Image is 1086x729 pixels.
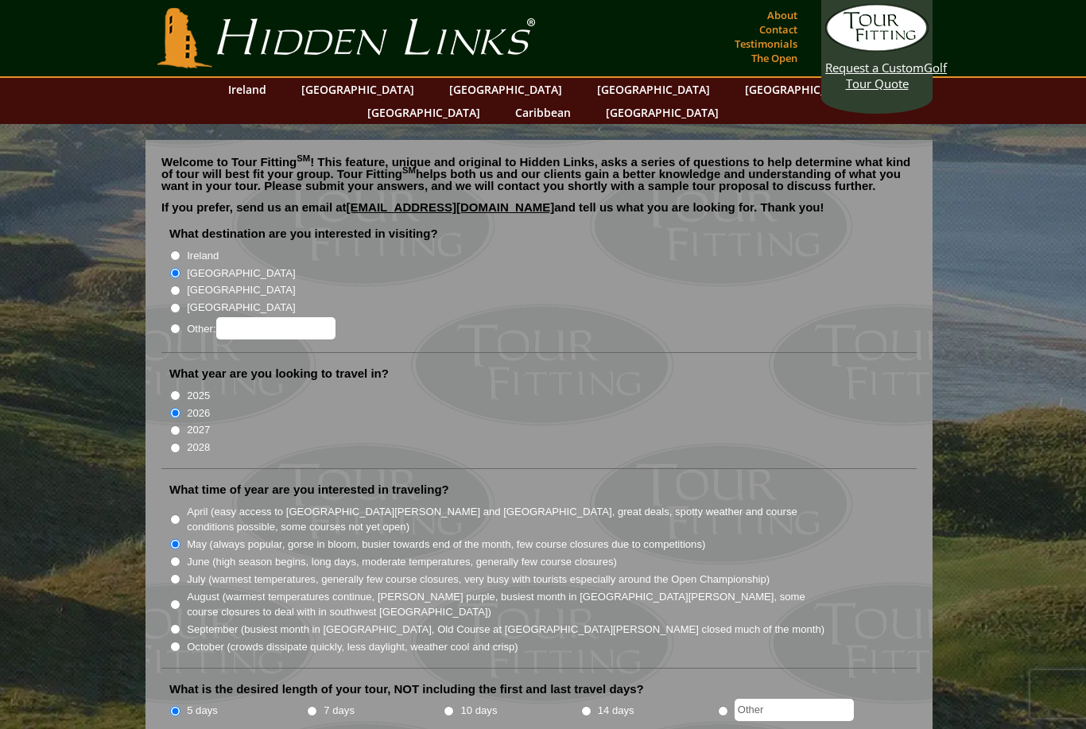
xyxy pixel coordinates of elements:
label: Other: [187,317,335,339]
input: Other [735,699,854,721]
a: About [763,4,801,26]
label: 2026 [187,405,210,421]
label: May (always popular, gorse in bloom, busier towards end of the month, few course closures due to ... [187,537,705,553]
label: What is the desired length of your tour, NOT including the first and last travel days? [169,681,644,697]
label: October (crowds dissipate quickly, less daylight, weather cool and crisp) [187,639,518,655]
label: 2028 [187,440,210,456]
sup: SM [402,165,416,175]
label: 10 days [461,703,498,719]
p: Welcome to Tour Fitting ! This feature, unique and original to Hidden Links, asks a series of que... [161,156,917,192]
label: August (warmest temperatures continue, [PERSON_NAME] purple, busiest month in [GEOGRAPHIC_DATA][P... [187,589,826,620]
sup: SM [297,153,310,163]
a: Request a CustomGolf Tour Quote [825,4,929,91]
a: Testimonials [731,33,801,55]
a: [GEOGRAPHIC_DATA] [589,78,718,101]
label: 5 days [187,703,218,719]
label: 14 days [598,703,634,719]
label: 2027 [187,422,210,438]
a: Contact [755,18,801,41]
label: [GEOGRAPHIC_DATA] [187,282,295,298]
label: June (high season begins, long days, moderate temperatures, generally few course closures) [187,554,617,570]
label: [GEOGRAPHIC_DATA] [187,266,295,281]
a: [EMAIL_ADDRESS][DOMAIN_NAME] [347,200,555,214]
label: Ireland [187,248,219,264]
label: 2025 [187,388,210,404]
a: [GEOGRAPHIC_DATA] [359,101,488,124]
a: Ireland [220,78,274,101]
label: What year are you looking to travel in? [169,366,389,382]
a: [GEOGRAPHIC_DATA] [737,78,866,101]
a: Caribbean [507,101,579,124]
label: What time of year are you interested in traveling? [169,482,449,498]
label: September (busiest month in [GEOGRAPHIC_DATA], Old Course at [GEOGRAPHIC_DATA][PERSON_NAME] close... [187,622,824,638]
label: July (warmest temperatures, generally few course closures, very busy with tourists especially aro... [187,572,770,587]
label: [GEOGRAPHIC_DATA] [187,300,295,316]
p: If you prefer, send us an email at and tell us what you are looking for. Thank you! [161,201,917,225]
input: Other: [216,317,335,339]
label: 7 days [324,703,355,719]
span: Request a Custom [825,60,924,76]
a: [GEOGRAPHIC_DATA] [441,78,570,101]
a: The Open [747,47,801,69]
label: What destination are you interested in visiting? [169,226,438,242]
label: April (easy access to [GEOGRAPHIC_DATA][PERSON_NAME] and [GEOGRAPHIC_DATA], great deals, spotty w... [187,504,826,535]
a: [GEOGRAPHIC_DATA] [293,78,422,101]
a: [GEOGRAPHIC_DATA] [598,101,727,124]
